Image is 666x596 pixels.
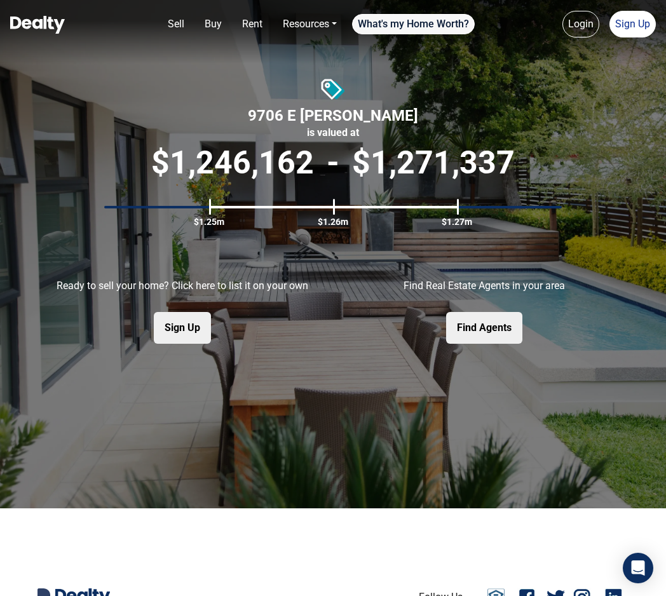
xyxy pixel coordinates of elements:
[57,278,308,294] p: Ready to sell your home? Click here to list it on your own
[278,11,342,37] a: Resources
[186,215,233,229] div: $1.25m
[352,144,515,181] span: $ 1,271,337
[6,558,44,596] iframe: BigID CMP Widget
[10,16,65,34] img: Dealty - Buy, Sell & Rent Homes
[320,76,346,102] img: Value Icon
[314,146,352,180] span: -
[200,11,227,37] a: Buy
[163,11,189,37] a: Sell
[352,14,475,34] a: What's my Home Worth?
[309,215,357,229] div: $1.26m
[609,11,656,37] a: Sign Up
[446,312,522,344] button: Find Agents
[307,126,359,139] strong: is valued at
[433,215,480,229] div: $1.27m
[151,144,314,181] span: $ 1,246,162
[237,11,268,37] a: Rent
[154,312,211,344] button: Sign Up
[404,278,565,294] p: Find Real Estate Agents in your area
[623,553,653,583] div: Open Intercom Messenger
[562,11,599,37] a: Login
